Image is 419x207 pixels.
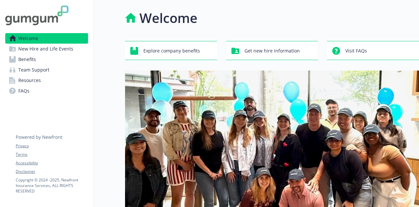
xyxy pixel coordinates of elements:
[16,169,88,175] a: Disclaimer
[18,75,41,86] span: Resources
[18,54,36,65] span: Benefits
[345,45,367,57] span: Visit FAQs
[226,41,318,60] button: Get new hire information
[16,143,88,149] a: Privacy
[5,86,88,96] a: FAQs
[125,41,217,60] button: Explore company benefits
[5,33,88,44] a: Welcome
[18,44,73,54] span: New Hire and Life Events
[16,177,88,194] p: Copyright © 2024 - 2025 , Newfront Insurance Services, ALL RIGHTS RESERVED
[18,86,29,96] span: FAQs
[5,44,88,54] a: New Hire and Life Events
[18,65,49,75] span: Team Support
[18,33,38,44] span: Welcome
[5,75,88,86] a: Resources
[143,45,200,57] span: Explore company benefits
[245,45,300,57] span: Get new hire information
[5,54,88,65] a: Benefits
[16,152,88,157] a: Terms
[5,65,88,75] a: Team Support
[139,8,197,28] h1: Welcome
[16,160,88,166] a: Accessibility
[327,41,419,60] button: Visit FAQs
